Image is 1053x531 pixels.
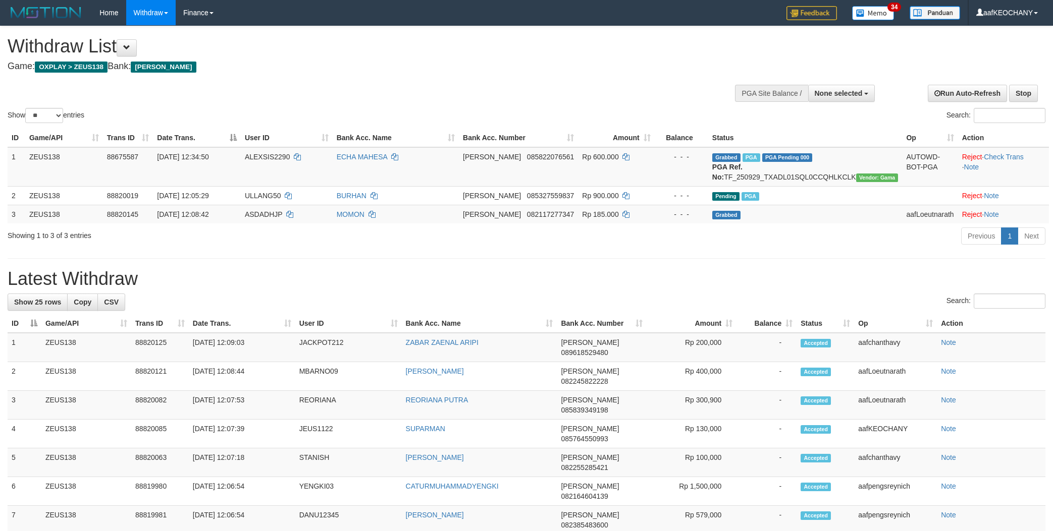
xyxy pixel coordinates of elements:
[41,448,131,477] td: ZEUS138
[459,129,578,147] th: Bank Acc. Number: activate to sort column ascending
[655,129,708,147] th: Balance
[8,108,84,123] label: Show entries
[41,391,131,420] td: ZEUS138
[984,153,1024,161] a: Check Trans
[8,333,41,362] td: 1
[8,226,431,241] div: Showing 1 to 3 of 3 entries
[295,477,402,506] td: YENGKI03
[735,85,808,102] div: PGA Site Balance /
[561,453,619,461] span: [PERSON_NAME]
[958,205,1049,223] td: ·
[25,108,63,123] select: Showentries
[402,314,557,333] th: Bank Acc. Name: activate to sort column ascending
[406,425,445,433] a: SUPARMAN
[854,420,937,448] td: aafKEOCHANY
[946,293,1045,309] label: Search:
[910,6,960,20] img: panduan.png
[854,391,937,420] td: aafLoeutnarath
[561,406,608,414] span: Copy 085839349198 to clipboard
[958,186,1049,205] td: ·
[582,153,618,161] span: Rp 600.000
[131,420,189,448] td: 88820085
[561,396,619,404] span: [PERSON_NAME]
[815,89,863,97] span: None selected
[561,367,619,375] span: [PERSON_NAME]
[25,186,103,205] td: ZEUS138
[659,152,704,162] div: - - -
[762,153,813,162] span: PGA Pending
[1009,85,1038,102] a: Stop
[801,339,831,347] span: Accepted
[189,391,295,420] td: [DATE] 12:07:53
[854,333,937,362] td: aafchanthavy
[854,362,937,391] td: aafLoeutnarath
[8,36,692,56] h1: Withdraw List
[131,62,196,73] span: [PERSON_NAME]
[941,338,956,346] a: Note
[8,147,25,187] td: 1
[561,348,608,357] span: Copy 089618529480 to clipboard
[157,192,208,200] span: [DATE] 12:05:29
[8,448,41,477] td: 5
[295,314,402,333] th: User ID: activate to sort column ascending
[74,298,91,306] span: Copy
[157,153,208,161] span: [DATE] 12:34:50
[902,205,958,223] td: aafLoeutnarath
[974,293,1045,309] input: Search:
[902,147,958,187] td: AUTOWD-BOT-PGA
[97,293,125,311] a: CSV
[41,477,131,506] td: ZEUS138
[786,6,837,20] img: Feedback.jpg
[8,314,41,333] th: ID: activate to sort column descending
[801,483,831,491] span: Accepted
[578,129,655,147] th: Amount: activate to sort column ascending
[974,108,1045,123] input: Search:
[941,453,956,461] a: Note
[852,6,894,20] img: Button%20Memo.svg
[153,129,241,147] th: Date Trans.: activate to sort column descending
[708,147,903,187] td: TF_250929_TXADL01SQL0CCQHLKCLK
[659,191,704,201] div: - - -
[107,153,138,161] span: 88675587
[406,396,468,404] a: REORIANA PUTRA
[736,420,797,448] td: -
[797,314,854,333] th: Status: activate to sort column ascending
[736,448,797,477] td: -
[337,210,364,218] a: MOMON
[736,314,797,333] th: Balance: activate to sort column ascending
[902,129,958,147] th: Op: activate to sort column ascending
[107,210,138,218] span: 88820145
[941,396,956,404] a: Note
[189,477,295,506] td: [DATE] 12:06:54
[131,477,189,506] td: 88819980
[561,463,608,471] span: Copy 082255285421 to clipboard
[41,333,131,362] td: ZEUS138
[887,3,901,12] span: 34
[928,85,1007,102] a: Run Auto-Refresh
[406,338,479,346] a: ZABAR ZAENAL ARIPI
[712,153,741,162] span: Grabbed
[659,209,704,219] div: - - -
[241,129,333,147] th: User ID: activate to sort column ascending
[961,227,1002,245] a: Previous
[647,362,736,391] td: Rp 400,000
[157,210,208,218] span: [DATE] 12:08:42
[189,333,295,362] td: [DATE] 12:09:03
[463,210,521,218] span: [PERSON_NAME]
[647,314,736,333] th: Amount: activate to sort column ascending
[801,396,831,405] span: Accepted
[103,129,153,147] th: Trans ID: activate to sort column ascending
[189,448,295,477] td: [DATE] 12:07:18
[406,482,499,490] a: CATURMUHAMMADYENGKI
[561,425,619,433] span: [PERSON_NAME]
[984,192,999,200] a: Note
[8,420,41,448] td: 4
[245,153,290,161] span: ALEXSIS2290
[736,333,797,362] td: -
[8,205,25,223] td: 3
[406,453,464,461] a: [PERSON_NAME]
[189,420,295,448] td: [DATE] 12:07:39
[712,163,743,181] b: PGA Ref. No:
[41,420,131,448] td: ZEUS138
[8,129,25,147] th: ID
